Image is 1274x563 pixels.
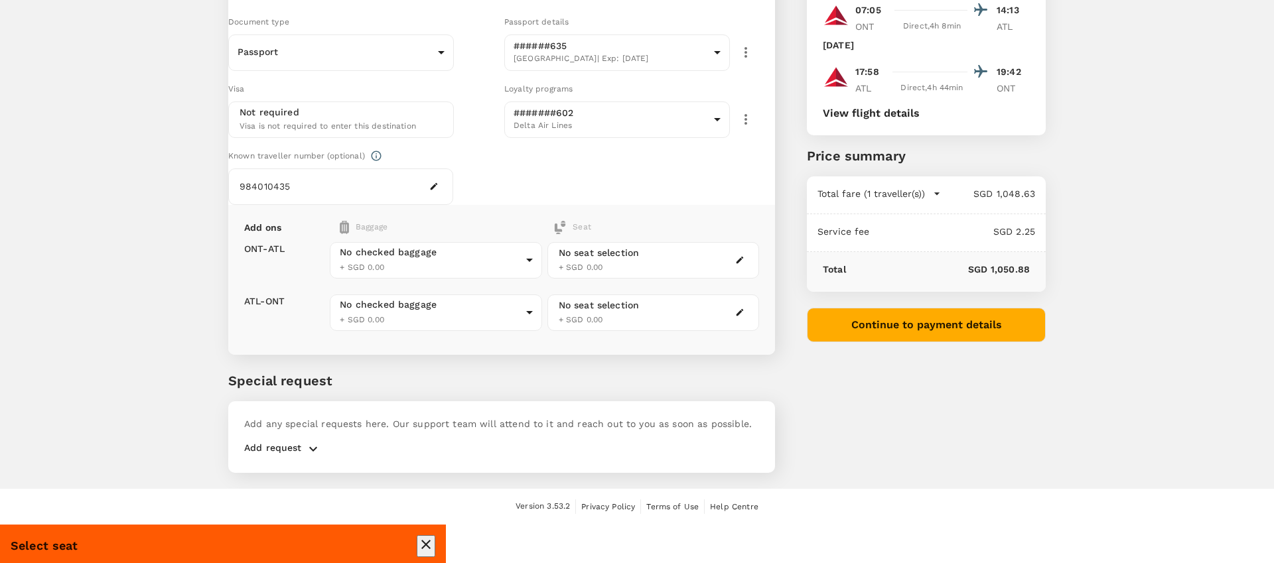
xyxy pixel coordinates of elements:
p: Total [823,263,846,276]
p: #######602 [514,106,709,119]
button: close [417,535,435,557]
span: Privacy Policy [581,502,635,511]
span: Delta Air Lines [514,119,709,133]
p: ######635 [514,39,709,52]
span: Visa is not required to enter this destination [240,121,416,131]
p: [DATE] [823,38,854,52]
p: 17:58 [855,65,879,79]
p: Not required [240,105,299,119]
p: ATL [855,82,888,95]
img: baggage-icon [340,221,349,234]
span: [GEOGRAPHIC_DATA] | Exp: [DATE] [514,52,709,66]
img: DL [823,2,849,29]
div: Direct , 4h 44min [896,82,967,95]
p: SGD 1,048.63 [941,187,1035,200]
div: Select seat [11,537,417,554]
p: ATL - ONT [244,294,285,308]
div: 984010435 [240,180,290,193]
div: Baggage [340,221,494,234]
span: Loyalty programs [504,84,573,94]
p: SGD 1,050.88 [846,263,1030,276]
span: + SGD 0.00 [340,263,384,272]
p: ONT - ATL [244,242,285,255]
span: Help Centre [710,502,758,511]
div: Direct , 4h 8min [896,20,967,33]
button: Continue to payment details [807,308,1046,342]
span: Version 3.53.2 [516,500,570,513]
p: 14:13 [997,3,1030,17]
span: + SGD 0.00 [559,263,603,272]
span: Passport details [504,17,569,27]
div: No seat selection [559,246,640,260]
span: Document type [228,17,289,27]
p: 07:05 [855,3,881,17]
p: ONT [855,20,888,33]
div: No seat selection [559,298,640,312]
p: Price summary [807,146,1046,166]
div: No checked baggage [340,245,520,259]
button: View flight details [823,107,920,119]
p: Add any special requests here. Our support team will attend to it and reach out to you as soon as... [244,417,759,430]
img: baggage-icon [553,221,567,234]
p: ONT [997,82,1030,95]
p: Total fare (1 traveller(s)) [817,187,925,200]
p: ATL [997,20,1030,33]
p: SGD 2.25 [870,225,1035,238]
span: Terms of Use [646,502,699,511]
p: Passport [238,45,433,58]
p: Service fee [817,225,870,238]
img: DL [823,64,849,90]
span: Known traveller number (optional) [228,151,365,160]
p: Add request [244,441,302,457]
p: Special request [228,371,775,391]
span: + SGD 0.00 [340,315,384,324]
span: + SGD 0.00 [559,315,603,324]
p: Add ons [244,221,281,234]
span: Visa [228,84,245,94]
p: 19:42 [997,65,1030,79]
div: Seat [553,221,591,234]
div: No checked baggage [340,298,520,311]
